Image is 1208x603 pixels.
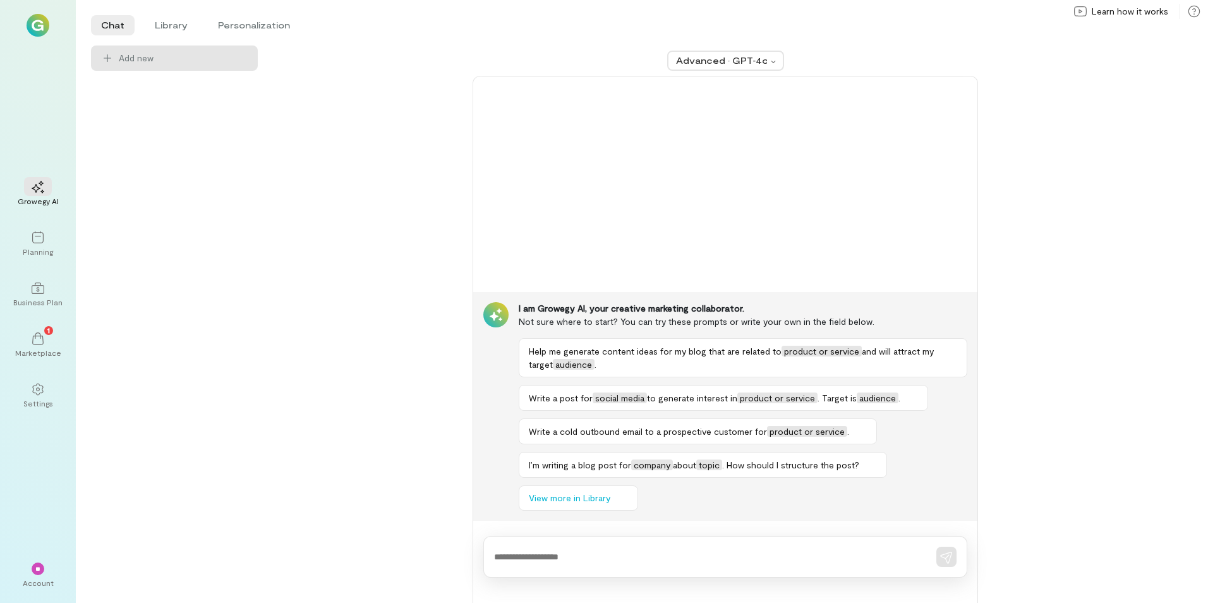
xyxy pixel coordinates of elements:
[857,393,898,403] span: audience
[119,52,154,64] span: Add new
[593,393,647,403] span: social media
[23,247,53,257] div: Planning
[676,54,767,67] div: Advanced · GPT‑4o
[631,460,673,470] span: company
[47,324,50,336] span: 1
[15,171,61,216] a: Growegy AI
[145,15,198,35] li: Library
[91,15,135,35] li: Chat
[898,393,900,403] span: .
[696,460,722,470] span: topic
[519,418,877,444] button: Write a cold outbound email to a prospective customer forproduct or service.
[519,302,967,315] div: I am Growegy AI, your creative marketing collaborator.
[13,297,63,307] div: Business Plan
[529,346,782,356] span: Help me generate content ideas for my blog that are related to
[529,426,767,437] span: Write a cold outbound email to a prospective customer for
[23,398,53,408] div: Settings
[15,221,61,267] a: Planning
[595,359,596,370] span: .
[767,426,847,437] span: product or service
[23,578,54,588] div: Account
[519,315,967,328] div: Not sure where to start? You can try these prompts or write your own in the field below.
[1092,5,1168,18] span: Learn how it works
[15,348,61,358] div: Marketplace
[519,385,928,411] button: Write a post forsocial mediato generate interest inproduct or service. Target isaudience.
[782,346,862,356] span: product or service
[737,393,818,403] span: product or service
[529,492,610,504] span: View more in Library
[647,393,737,403] span: to generate interest in
[18,196,59,206] div: Growegy AI
[722,460,859,470] span: . How should I structure the post?
[15,272,61,317] a: Business Plan
[553,359,595,370] span: audience
[847,426,849,437] span: .
[208,15,300,35] li: Personalization
[15,373,61,418] a: Settings
[519,485,638,511] button: View more in Library
[519,338,967,377] button: Help me generate content ideas for my blog that are related toproduct or serviceand will attract ...
[529,393,593,403] span: Write a post for
[673,460,696,470] span: about
[15,322,61,368] a: Marketplace
[818,393,857,403] span: . Target is
[529,460,631,470] span: I’m writing a blog post for
[519,452,887,478] button: I’m writing a blog post forcompanyabouttopic. How should I structure the post?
